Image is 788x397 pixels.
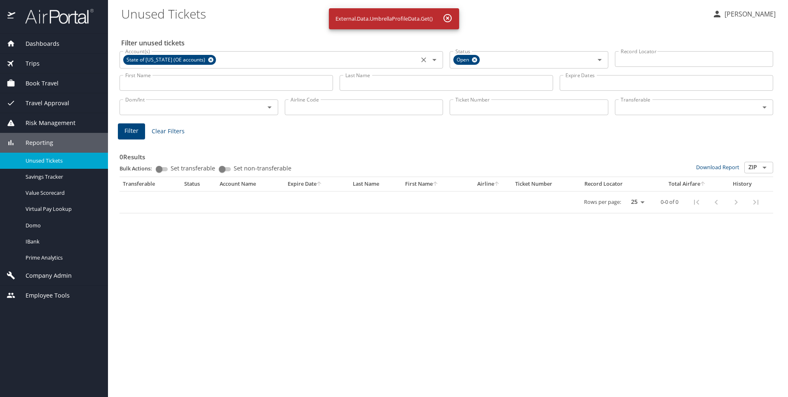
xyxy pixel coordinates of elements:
img: icon-airportal.png [7,8,16,24]
button: Open [264,102,275,113]
table: custom pagination table [120,177,773,213]
th: History [722,177,762,191]
span: Filter [124,126,138,136]
button: Open [759,162,770,173]
span: Employee Tools [15,291,70,300]
span: State of [US_STATE] (OE accounts) [123,56,210,64]
span: Virtual Pay Lookup [26,205,98,213]
span: Value Scorecard [26,189,98,197]
div: Transferable [123,180,178,188]
p: 0-0 of 0 [661,199,678,205]
span: Set non-transferable [234,165,291,171]
button: Clear Filters [148,124,188,139]
th: Airline [465,177,512,191]
span: Reporting [15,138,53,147]
th: Status [181,177,216,191]
th: Account Name [216,177,284,191]
th: Total Airfare [652,177,722,191]
a: Download Report [696,163,739,171]
p: Rows per page: [584,199,621,205]
th: Ticket Number [512,177,581,191]
img: airportal-logo.png [16,8,94,24]
th: Last Name [349,177,402,191]
span: Risk Management [15,118,75,128]
span: Clear Filters [152,126,185,137]
div: External.Data.UmbrellaProfileData.Get() [335,11,433,27]
span: Set transferable [171,165,215,171]
p: Bulk Actions: [120,165,159,172]
button: sort [700,182,706,187]
select: rows per page [624,196,647,208]
button: Open [429,54,440,66]
button: Open [759,102,770,113]
button: sort [433,182,439,187]
span: IBank [26,238,98,246]
span: Company Admin [15,271,72,280]
div: Open [453,55,480,65]
div: State of [US_STATE] (OE accounts) [123,55,216,65]
span: Book Travel [15,79,59,88]
span: Prime Analytics [26,254,98,262]
span: Travel Approval [15,99,69,108]
button: Clear [418,54,429,66]
button: [PERSON_NAME] [709,7,779,21]
th: First Name [402,177,465,191]
button: sort [317,182,322,187]
span: Domo [26,222,98,229]
button: Open [594,54,605,66]
button: sort [494,182,500,187]
h2: Filter unused tickets [121,36,775,50]
h3: 0 Results [120,147,773,162]
p: [PERSON_NAME] [722,9,776,19]
span: Trips [15,59,40,68]
th: Record Locator [581,177,652,191]
th: Expire Date [284,177,350,191]
button: Filter [118,123,145,139]
span: Dashboards [15,39,59,48]
span: Open [453,56,474,64]
span: Savings Tracker [26,173,98,181]
h1: Unused Tickets [121,1,706,26]
span: Unused Tickets [26,157,98,165]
